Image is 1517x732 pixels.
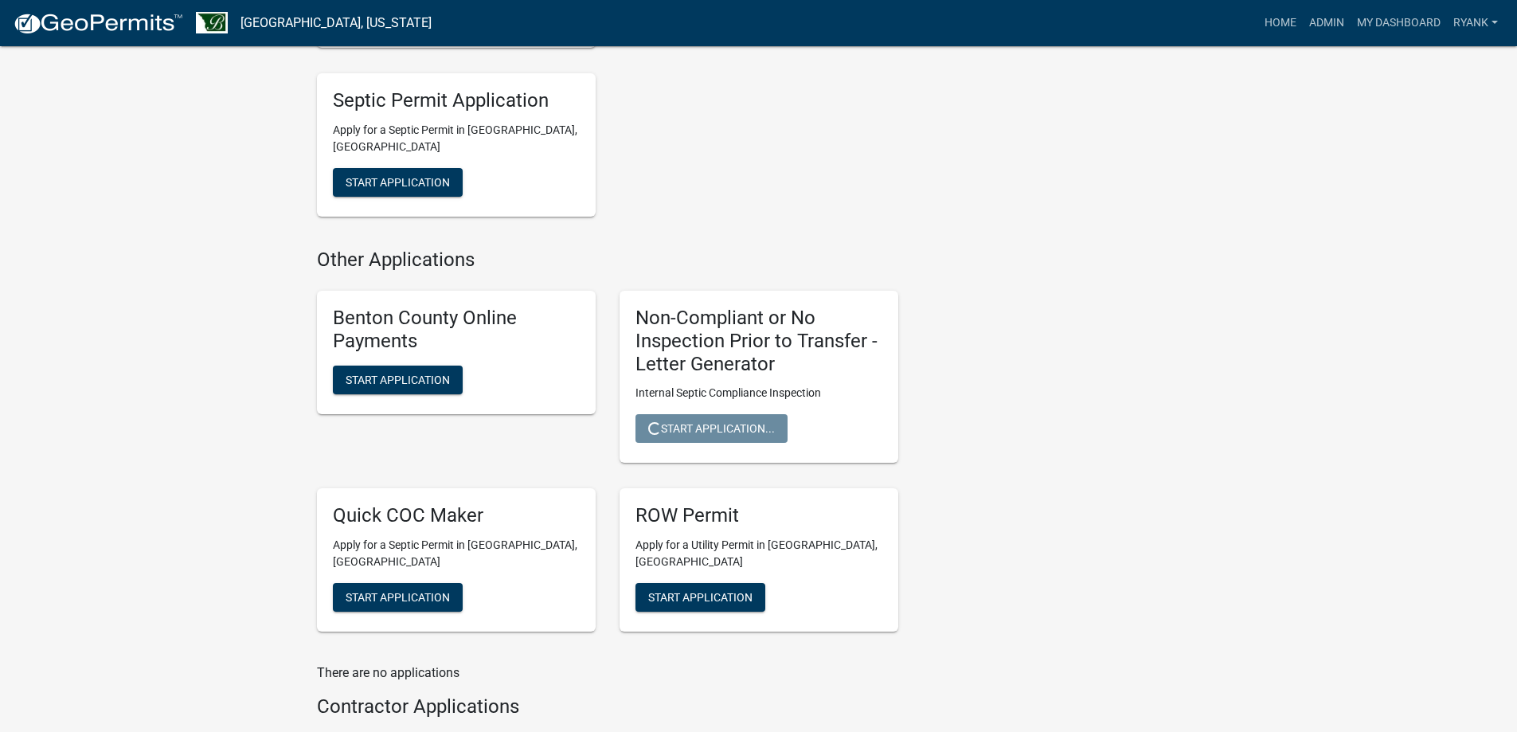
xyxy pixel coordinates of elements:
p: Internal Septic Compliance Inspection [635,385,882,401]
wm-workflow-list-section: Contractor Applications [317,695,898,725]
button: Start Application [635,583,765,612]
span: Start Application [346,176,450,189]
span: Start Application... [648,422,775,435]
p: Apply for a Septic Permit in [GEOGRAPHIC_DATA], [GEOGRAPHIC_DATA] [333,122,580,155]
h5: Septic Permit Application [333,89,580,112]
a: My Dashboard [1351,8,1447,38]
h5: Benton County Online Payments [333,307,580,353]
a: Admin [1303,8,1351,38]
span: Start Application [648,591,753,604]
h5: Non-Compliant or No Inspection Prior to Transfer - Letter Generator [635,307,882,375]
h4: Other Applications [317,249,898,272]
a: [GEOGRAPHIC_DATA], [US_STATE] [240,10,432,37]
a: RyanK [1447,8,1504,38]
span: Start Application [346,373,450,386]
p: There are no applications [317,663,898,683]
h5: Quick COC Maker [333,504,580,527]
button: Start Application [333,366,463,394]
a: Home [1258,8,1303,38]
button: Start Application [333,583,463,612]
button: Start Application... [635,414,788,443]
h5: ROW Permit [635,504,882,527]
span: Start Application [346,591,450,604]
button: Start Application [333,168,463,197]
img: Benton County, Minnesota [196,12,228,33]
p: Apply for a Septic Permit in [GEOGRAPHIC_DATA], [GEOGRAPHIC_DATA] [333,537,580,570]
wm-workflow-list-section: Other Applications [317,249,898,644]
h4: Contractor Applications [317,695,898,718]
p: Apply for a Utility Permit in [GEOGRAPHIC_DATA], [GEOGRAPHIC_DATA] [635,537,882,570]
